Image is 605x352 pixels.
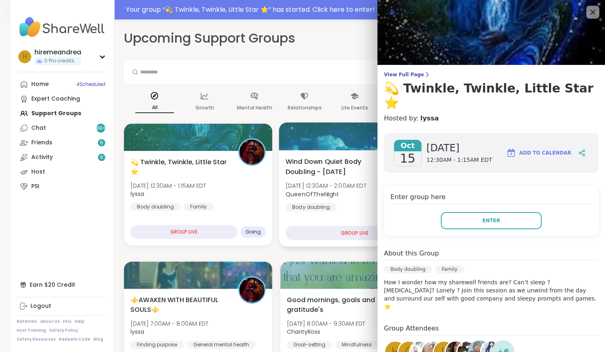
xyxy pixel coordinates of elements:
div: Body doubling [130,203,180,211]
div: Family [184,203,213,211]
b: lyssa [130,328,144,336]
span: ⚜️AWAKEN WITH BEAUTIFUL SOULS⚜️ [130,295,229,315]
a: Host [17,165,107,179]
div: Activity [31,153,53,161]
span: [DATE] 8:00AM - 9:30AM EDT [287,320,365,328]
a: Redeem Code [59,337,90,342]
span: [DATE] 12:30AM - 1:15AM EDT [130,182,206,190]
h2: Upcoming Support Groups [124,29,295,47]
button: Add to Calendar [503,143,575,163]
h3: 💫 Twinkle, Twinkle, Little Star ⭐️ [384,81,598,110]
span: [DATE] 7:00AM - 8:00AM EDT [130,320,208,328]
p: Mental Health [237,103,272,113]
b: QueenOfTheNight [285,190,339,198]
div: Mindfulness [335,341,378,349]
h4: Group Attendees [384,324,598,335]
h4: Enter group here [390,192,592,204]
button: Enter [441,212,542,229]
a: Blog [93,337,103,342]
b: CharityRoss [287,328,320,336]
span: Enter [482,217,500,224]
span: [DATE] [427,142,492,155]
a: Safety Policy [49,328,78,333]
p: Relationships [287,103,321,113]
span: 0 Pro credits [44,58,74,64]
p: How I wonder how my sharewell friends are? Can’t sleep ? [MEDICAL_DATA]? Lonely ? Join this sessi... [384,278,598,311]
span: Going [245,229,261,235]
a: PSI [17,179,107,194]
div: Finding purpose [130,341,184,349]
a: lyssa [420,114,439,123]
div: Family [435,265,464,273]
div: Expert Coaching [31,95,80,103]
span: 💫 Twinkle, Twinkle, Little Star ⭐️ [130,157,229,177]
div: Goal-setting [287,341,332,349]
img: ShareWell Nav Logo [17,13,107,41]
a: Help [75,319,85,324]
div: Host [31,168,45,176]
a: Expert Coaching [17,92,107,106]
p: All [135,103,174,113]
a: Host Training [17,328,46,333]
span: 99 + [95,125,106,132]
div: Home [31,80,49,88]
a: Referrals [17,319,37,324]
span: 6 [100,154,103,161]
span: Good mornings, goals and gratitude's [287,295,386,315]
span: 15 [400,151,415,166]
div: Body doubling [285,203,336,211]
span: h [22,52,27,62]
div: Body doubling [384,265,432,273]
span: View Full Page [384,71,598,78]
div: Earn $20 Credit [17,277,107,292]
p: Growth [195,103,214,113]
span: Wind Down Quiet Body Doubling - [DATE] [285,157,386,176]
div: hiremeandrea [35,48,81,57]
a: About Us [40,319,60,324]
a: View Full Page💫 Twinkle, Twinkle, Little Star ⭐️ [384,71,598,110]
div: Logout [30,302,51,310]
h4: Hosted by: [384,114,598,123]
span: 4 Scheduled [76,81,105,88]
span: 6 [100,140,103,146]
p: Life Events [341,103,368,113]
div: GROUP LIVE [285,226,423,240]
h4: About this Group [384,249,439,258]
a: Logout [17,299,107,313]
b: lyssa [130,190,144,198]
a: FAQ [63,319,72,324]
img: lyssa [239,277,265,303]
a: Safety Resources [17,337,56,342]
img: ShareWell Logomark [506,148,516,158]
a: Home4Scheduled [17,77,107,92]
span: Add to Calendar [519,149,571,157]
a: Chat99+ [17,121,107,135]
img: lyssa [239,140,265,165]
a: Friends6 [17,135,107,150]
span: [DATE] 12:30AM - 2:00AM EDT [285,182,366,190]
div: Chat [31,124,46,132]
div: Friends [31,139,52,147]
div: GROUP LIVE [130,225,237,239]
span: Oct [394,140,421,151]
a: Activity6 [17,150,107,165]
div: PSI [31,182,39,191]
div: Your group “ 💫 Twinkle, Twinkle, Little Star ⭐️ ” has started. Click here to enter! [126,5,590,15]
div: General mental health [187,341,256,349]
span: 12:30AM - 1:15AM EDT [427,156,492,164]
